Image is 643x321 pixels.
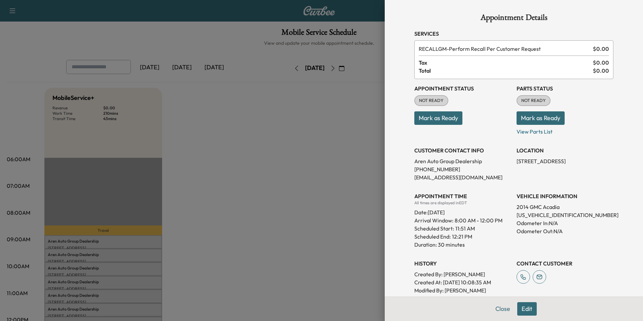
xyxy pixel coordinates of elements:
span: NOT READY [415,97,448,104]
span: $ 0.00 [593,59,609,67]
div: All times are displayed in EDT [414,200,511,206]
p: Scheduled End: [414,233,451,241]
p: Created At : [DATE] 10:08:35 AM [414,278,511,286]
span: Total [419,67,593,75]
p: Duration: 30 minutes [414,241,511,249]
h3: APPOINTMENT TIME [414,192,511,200]
h3: LOCATION [517,146,613,154]
h3: Appointment Status [414,84,511,93]
p: 11:51 AM [455,224,475,233]
span: $ 0.00 [593,45,609,53]
p: Arrival Window: [414,216,511,224]
p: View Parts List [517,125,613,136]
span: $ 0.00 [593,67,609,75]
p: Aren Auto Group Dealership [414,157,511,165]
button: Edit [517,302,537,316]
span: NOT READY [517,97,550,104]
div: Date: [DATE] [414,206,511,216]
p: Modified By : [PERSON_NAME] [414,286,511,294]
span: 8:00 AM - 12:00 PM [455,216,502,224]
p: Modified At : [DATE] 10:13:20 AM [414,294,511,302]
p: Created By : [PERSON_NAME] [414,270,511,278]
h3: Services [414,30,613,38]
button: Mark as Ready [414,111,462,125]
span: Tax [419,59,593,67]
p: [STREET_ADDRESS] [517,157,613,165]
button: Close [491,302,515,316]
h3: History [414,259,511,267]
p: [EMAIL_ADDRESS][DOMAIN_NAME] [414,173,511,181]
p: Odometer Out: N/A [517,227,613,235]
span: Perform Recall Per Customer Request [419,45,590,53]
button: Mark as Ready [517,111,565,125]
h3: CONTACT CUSTOMER [517,259,613,267]
h3: Parts Status [517,84,613,93]
p: [PHONE_NUMBER] [414,165,511,173]
p: Scheduled Start: [414,224,454,233]
p: 2014 GMC Acadia [517,203,613,211]
p: Odometer In: N/A [517,219,613,227]
p: 12:21 PM [452,233,472,241]
h3: CUSTOMER CONTACT INFO [414,146,511,154]
h3: VEHICLE INFORMATION [517,192,613,200]
p: [US_VEHICLE_IDENTIFICATION_NUMBER] [517,211,613,219]
h1: Appointment Details [414,13,613,24]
